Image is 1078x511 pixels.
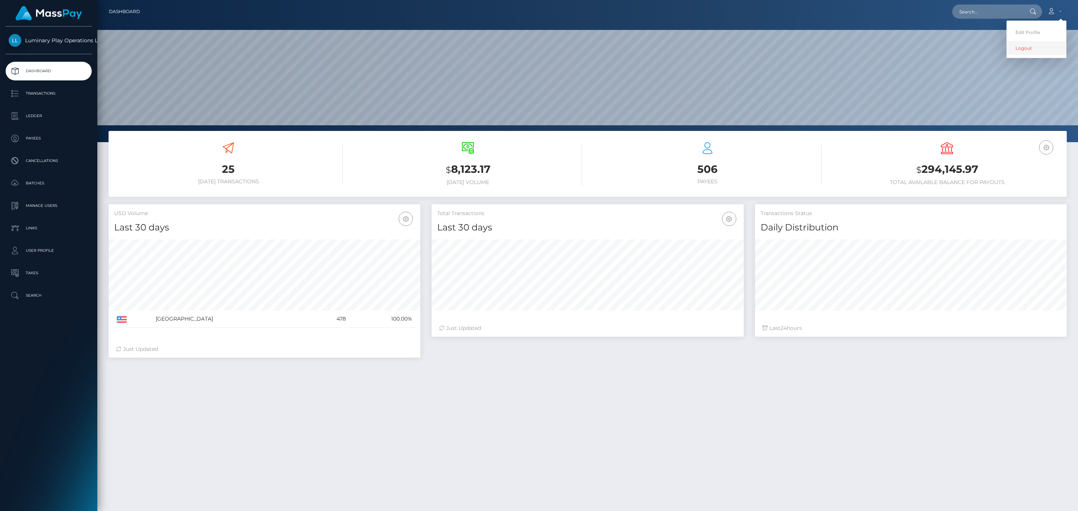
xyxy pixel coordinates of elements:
[437,210,738,217] h5: Total Transactions
[6,196,92,215] a: Manage Users
[9,245,89,256] p: User Profile
[114,162,342,177] h3: 25
[6,174,92,193] a: Batches
[6,62,92,80] a: Dashboard
[437,221,738,234] h4: Last 30 days
[9,110,89,122] p: Ledger
[761,221,1061,234] h4: Daily Distribution
[9,133,89,144] p: Payees
[6,84,92,103] a: Transactions
[833,179,1061,186] h6: Total Available Balance for Payouts
[6,286,92,305] a: Search
[9,178,89,189] p: Batches
[9,290,89,301] p: Search
[109,4,140,19] a: Dashboard
[9,267,89,279] p: Taxes
[354,179,582,186] h6: [DATE] Volume
[15,6,82,21] img: MassPay Logo
[153,310,311,328] td: [GEOGRAPHIC_DATA]
[117,316,127,323] img: US.png
[6,37,92,44] span: Luminary Play Operations Limited
[9,200,89,211] p: Manage Users
[780,325,787,331] span: 24
[6,219,92,238] a: Links
[9,34,21,47] img: Luminary Play Operations Limited
[6,129,92,148] a: Payees
[114,210,415,217] h5: USD Volume
[952,4,1023,19] input: Search...
[916,165,922,175] small: $
[1007,25,1066,39] a: Edit Profile
[354,162,582,177] h3: 8,123.17
[9,223,89,234] p: Links
[116,345,413,353] div: Just Updated
[593,178,822,185] h6: Payees
[1007,41,1066,55] a: Logout
[762,324,1059,332] div: Last hours
[9,88,89,99] p: Transactions
[6,152,92,170] a: Cancellations
[761,210,1061,217] h5: Transactions Status
[446,165,451,175] small: $
[348,310,415,328] td: 100.00%
[439,324,736,332] div: Just Updated
[9,155,89,166] p: Cancellations
[6,241,92,260] a: User Profile
[114,178,342,185] h6: [DATE] Transactions
[311,310,348,328] td: 478
[593,162,822,177] h3: 506
[833,162,1061,177] h3: 294,145.97
[6,264,92,282] a: Taxes
[9,65,89,77] p: Dashboard
[114,221,415,234] h4: Last 30 days
[6,107,92,125] a: Ledger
